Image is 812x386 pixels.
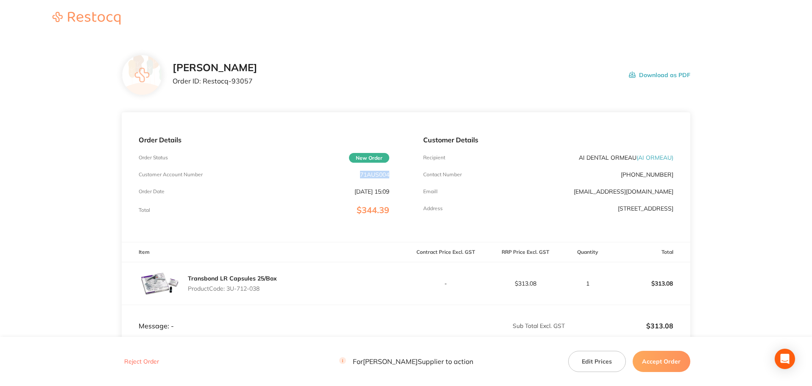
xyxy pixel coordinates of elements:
[122,242,406,262] th: Item
[139,262,181,305] img: eWw3eTAxZQ
[139,189,165,194] p: Order Date
[423,189,438,194] p: Emaill
[44,12,129,25] img: Restocq logo
[339,358,473,366] p: For [PERSON_NAME] Supplier to action
[139,172,203,178] p: Customer Account Number
[633,351,690,372] button: Accept Order
[357,205,389,215] span: $344.39
[122,358,162,366] button: Reject Order
[574,188,673,195] a: [EMAIL_ADDRESS][DOMAIN_NAME]
[44,12,129,26] a: Restocq logo
[407,322,565,329] p: Sub Total Excl. GST
[423,136,673,144] p: Customer Details
[173,77,257,85] p: Order ID: Restocq- 93057
[423,172,462,178] p: Contact Number
[423,155,445,161] p: Recipient
[611,242,690,262] th: Total
[349,153,389,163] span: New Order
[139,136,389,144] p: Order Details
[423,205,443,211] p: Address
[122,305,406,330] td: Message: -
[618,205,673,212] p: [STREET_ADDRESS]
[629,62,690,88] button: Download as PDF
[579,154,673,161] p: AI DENTAL ORMEAU
[188,285,277,292] p: Product Code: 3U-712-038
[360,171,389,178] p: 71AUS004
[566,280,610,287] p: 1
[139,207,150,213] p: Total
[565,242,611,262] th: Quantity
[406,242,486,262] th: Contract Price Excl. GST
[566,322,673,330] p: $313.08
[188,275,277,282] a: Transbond LR Capsules 25/Box
[636,154,673,161] span: ( AI ORMEAU )
[486,242,565,262] th: RRP Price Excl. GST
[139,155,168,161] p: Order Status
[568,351,626,372] button: Edit Prices
[611,273,690,294] p: $313.08
[354,188,389,195] p: [DATE] 15:09
[173,62,257,74] h2: [PERSON_NAME]
[775,349,795,369] div: Open Intercom Messenger
[621,171,673,178] p: [PHONE_NUMBER]
[407,280,486,287] p: -
[486,280,565,287] p: $313.08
